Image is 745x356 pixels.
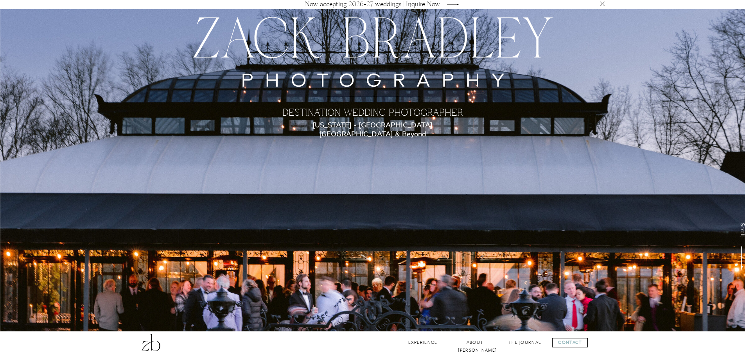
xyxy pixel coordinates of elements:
a: Experience [407,339,439,346]
a: Now accepting 2026-27 weddings | Inquire Now [302,2,444,7]
a: The Journal [508,339,542,346]
a: About [PERSON_NAME] [458,339,492,346]
h2: Destination Wedding Photographer [255,107,490,121]
p: [US_STATE] - [GEOGRAPHIC_DATA] [GEOGRAPHIC_DATA] & Beyond [299,121,446,131]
